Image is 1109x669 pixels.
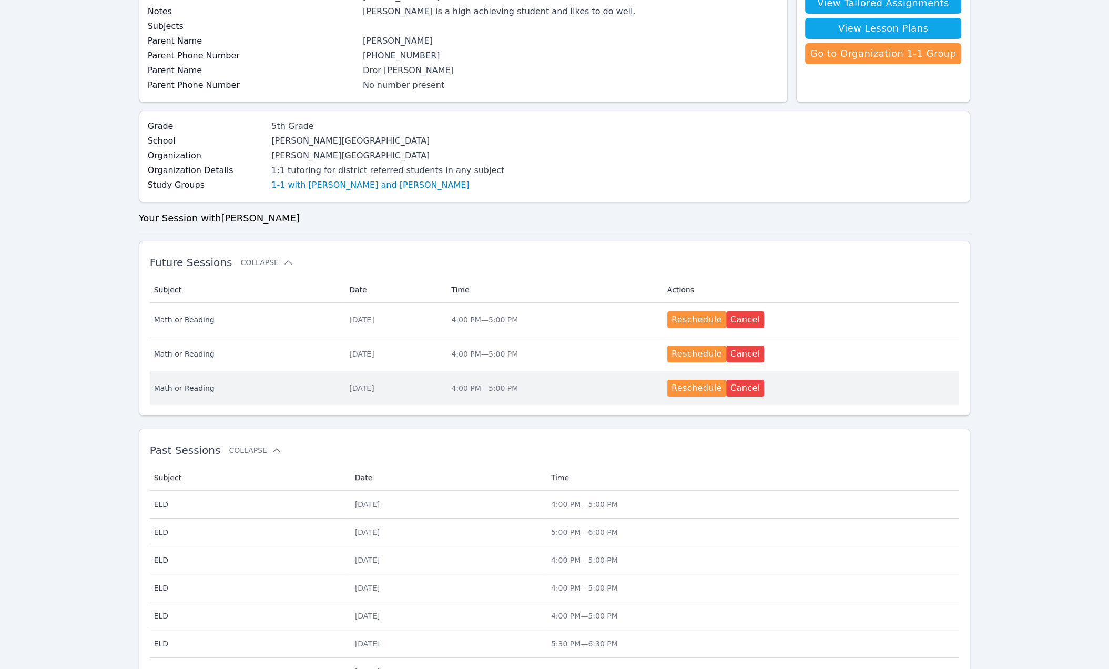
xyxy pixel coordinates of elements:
button: Collapse [240,257,293,268]
tr: Math or Reading[DATE]4:00 PM—5:00 PMRescheduleCancel [150,371,960,405]
label: Grade [148,120,266,133]
div: No number present [363,79,779,92]
tr: ELD[DATE]5:00 PM—6:00 PM [150,519,960,546]
span: ELD [154,638,342,649]
div: [PERSON_NAME][GEOGRAPHIC_DATA] [271,149,504,162]
span: 5:30 PM — 6:30 PM [551,640,618,648]
tr: ELD[DATE]4:00 PM—5:00 PM [150,602,960,630]
div: [DATE] [355,555,538,565]
tr: Math or Reading[DATE]4:00 PM—5:00 PMRescheduleCancel [150,337,960,371]
th: Subject [150,277,343,303]
button: Reschedule [667,380,726,397]
span: 5:00 PM — 6:00 PM [551,528,618,536]
span: 4:00 PM — 5:00 PM [551,500,618,509]
button: Cancel [726,380,765,397]
a: [PHONE_NUMBER] [363,50,440,60]
th: Time [545,465,960,491]
div: [DATE] [349,349,439,359]
label: Parent Name [148,35,357,47]
a: Go to Organization 1-1 Group [805,43,962,64]
span: 4:00 PM — 5:00 PM [551,584,618,592]
tr: ELD[DATE]4:00 PM—5:00 PM [150,574,960,602]
button: Cancel [726,346,765,362]
span: ELD [154,499,342,510]
button: Reschedule [667,311,726,328]
label: Parent Name [148,64,357,77]
button: Collapse [229,445,281,455]
div: [PERSON_NAME] is a high achieving student and likes to do well. [363,5,779,18]
th: Subject [150,465,349,491]
div: [PERSON_NAME][GEOGRAPHIC_DATA] [271,135,504,147]
label: Subjects [148,20,357,33]
tr: ELD[DATE]5:30 PM—6:30 PM [150,630,960,658]
div: [DATE] [355,638,538,649]
a: 1-1 with [PERSON_NAME] and [PERSON_NAME] [271,179,469,191]
button: Cancel [726,311,765,328]
div: [DATE] [355,583,538,593]
tr: ELD[DATE]4:00 PM—5:00 PM [150,546,960,574]
span: Math or Reading [154,383,337,393]
span: 4:00 PM — 5:00 PM [551,556,618,564]
span: Math or Reading [154,315,337,325]
span: ELD [154,583,342,593]
span: ELD [154,527,342,538]
div: [DATE] [355,611,538,621]
th: Date [343,277,445,303]
div: [DATE] [349,315,439,325]
label: Organization [148,149,266,162]
tr: ELD[DATE]4:00 PM—5:00 PM [150,491,960,519]
span: 4:00 PM — 5:00 PM [451,350,518,358]
label: Notes [148,5,357,18]
span: 4:00 PM — 5:00 PM [451,384,518,392]
div: [DATE] [355,527,538,538]
span: ELD [154,611,342,621]
span: ELD [154,555,342,565]
label: Parent Phone Number [148,49,357,62]
a: View Lesson Plans [805,18,962,39]
span: 4:00 PM — 5:00 PM [451,316,518,324]
tr: Math or Reading[DATE]4:00 PM—5:00 PMRescheduleCancel [150,303,960,337]
button: Reschedule [667,346,726,362]
label: Study Groups [148,179,266,191]
h3: Your Session with [PERSON_NAME] [139,211,971,226]
span: Past Sessions [150,444,221,457]
label: School [148,135,266,147]
th: Date [349,465,545,491]
span: Future Sessions [150,256,232,269]
span: 4:00 PM — 5:00 PM [551,612,618,620]
label: Organization Details [148,164,266,177]
th: Actions [661,277,960,303]
div: Dror [PERSON_NAME] [363,64,779,77]
div: [DATE] [349,383,439,393]
span: Math or Reading [154,349,337,359]
th: Time [445,277,660,303]
div: [PERSON_NAME] [363,35,779,47]
label: Parent Phone Number [148,79,357,92]
div: [DATE] [355,499,538,510]
div: 5th Grade [271,120,504,133]
div: 1:1 tutoring for district referred students in any subject [271,164,504,177]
